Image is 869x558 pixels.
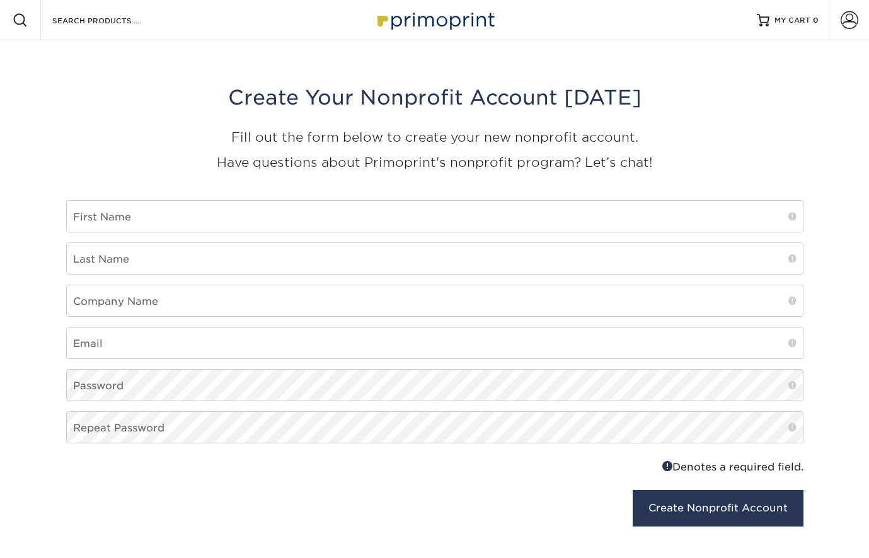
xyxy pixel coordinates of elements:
div: Denotes a required field. [444,458,803,475]
h3: Create Your Nonprofit Account [DATE] [66,86,803,110]
span: MY CART [774,15,810,26]
p: Fill out the form below to create your new nonprofit account. Have questions about Primoprint's n... [66,125,803,175]
img: Primoprint [372,6,498,33]
button: Create Nonprofit Account [633,490,803,527]
span: 0 [813,16,819,25]
input: SEARCH PRODUCTS..... [51,13,174,28]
